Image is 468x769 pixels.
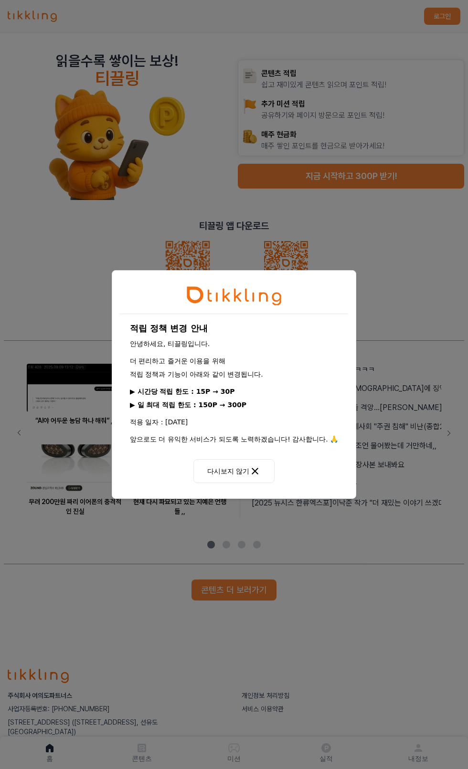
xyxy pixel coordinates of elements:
h1: 적립 정책 변경 안내 [130,322,338,335]
img: tikkling_character [186,286,282,306]
p: 적립 정책과 기능이 아래와 같이 변경됩니다. [130,369,338,379]
p: 적용 일자 : [DATE] [130,417,338,427]
p: ▶ 시간당 적립 한도 : 15P → 30P [130,387,338,396]
p: ▶ 일 최대 적립 한도 : 150P → 300P [130,400,338,410]
button: 다시보지 않기 [193,459,275,483]
p: 앞으로도 더 유익한 서비스가 되도록 노력하겠습니다! 감사합니다. 🙏 [130,434,338,444]
p: 더 편리하고 즐거운 이용을 위해 [130,356,338,366]
p: 안녕하세요, 티끌링입니다. [130,339,338,348]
